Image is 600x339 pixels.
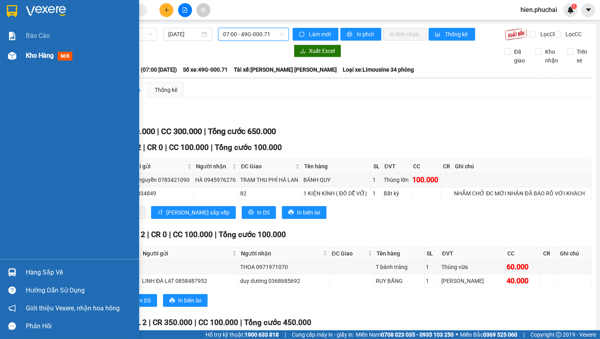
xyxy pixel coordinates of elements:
[288,209,294,216] span: printer
[151,206,236,219] button: sort-ascending[PERSON_NAME] sắp xếp
[483,331,517,338] strong: 0369 525 060
[147,230,149,239] span: |
[429,28,475,41] button: bar-chartThống kê
[581,3,595,17] button: caret-down
[196,3,210,17] button: aim
[511,47,530,65] span: Đã giao
[143,249,231,258] span: Người gửi
[178,3,192,17] button: file-add
[411,160,441,173] th: CC
[573,4,575,9] span: 1
[371,160,383,173] th: SL
[299,31,306,38] span: sync
[241,162,294,171] span: ĐC Giao
[153,318,192,327] span: CR 350.000
[149,318,151,327] span: |
[165,143,167,152] span: |
[240,175,301,184] div: TRẠM THU PHÍ HÀ LAN
[26,267,133,279] div: Hàng sắp về
[240,318,242,327] span: |
[215,143,282,152] span: Tổng cước 100.000
[523,330,524,339] span: |
[198,318,238,327] span: CC 100.000
[343,65,414,74] span: Loại xe: Limousine 34 phòng
[300,48,306,55] span: download
[183,65,228,74] span: Số xe: 49G-000.71
[159,3,173,17] button: plus
[303,189,370,198] div: 1 KIỆN KÍNH ( ĐỒ DỄ VỠ)
[454,189,590,198] div: NHẮM CHỞ ĐC MỚI NHẬN ĐÃ BÁO RÕ VỚI KHÁCH
[195,175,237,184] div: HÀ 0945976276
[441,277,504,285] div: [PERSON_NAME]
[514,5,563,15] span: hien.phuchai
[505,247,541,260] th: CC
[426,277,439,285] div: 1
[445,30,469,39] span: Thống kê
[558,247,592,260] th: Ghi chú
[302,160,371,173] th: Tên hàng
[215,230,217,239] span: |
[242,206,276,219] button: printerIn DS
[440,247,506,260] th: ĐVT
[142,277,237,285] div: LINH ĐÀ LẠT 0858487952
[441,160,453,173] th: CR
[194,318,196,327] span: |
[384,189,410,198] div: Bất kỳ
[294,45,341,57] button: downloadXuất Excel
[119,65,177,74] span: Chuyến: (07:00 [DATE])
[240,263,328,271] div: THOA 0971971070
[169,143,209,152] span: CC 100.000
[8,286,16,294] span: question-circle
[373,189,381,198] div: 1
[124,175,192,184] div: dung nguyễn 0783421090
[200,7,206,13] span: aim
[244,318,311,327] span: Tổng cước 450.000
[426,263,439,271] div: 1
[178,296,201,305] span: In biên lai
[234,65,337,74] span: Tài xế: [PERSON_NAME] [PERSON_NAME]
[537,30,558,39] span: Lọc CR
[507,261,540,273] div: 60.000
[132,318,147,327] span: SL 2
[412,174,439,185] div: 100.000
[8,268,16,277] img: warehouse-icon
[541,247,558,260] th: CR
[173,230,213,239] span: CC 100.000
[340,28,381,41] button: printerIn phơi
[356,330,454,339] span: Miền Nam
[435,31,442,38] span: bar-chart
[7,5,17,17] img: logo-vxr
[169,298,175,304] span: printer
[168,30,200,39] input: 14/08/2025
[164,7,169,13] span: plus
[223,28,284,40] span: 07:00 - 49G-000.71
[211,143,213,152] span: |
[124,189,192,198] div: 0888034849
[373,175,381,184] div: 1
[585,6,592,14] span: caret-down
[206,330,279,339] span: Hỗ trợ kỹ thuật:
[125,162,186,171] span: Người gửi
[297,208,320,217] span: In biên lai
[166,208,229,217] span: [PERSON_NAME] sắp xếp
[169,230,171,239] span: |
[161,127,202,136] span: CC 300.000
[347,31,353,38] span: printer
[196,162,231,171] span: Người nhận
[8,52,16,60] img: warehouse-icon
[285,330,286,339] span: |
[245,331,279,338] strong: 1900 633 818
[26,284,133,296] div: Hướng dẫn sử dụng
[151,230,167,239] span: CR 0
[292,330,354,339] span: Cung cấp máy in - giấy in:
[58,52,72,60] span: mới
[375,247,425,260] th: Tên hàng
[8,322,16,330] span: message
[303,175,370,184] div: BÁNH QUY
[383,28,427,41] button: In đơn chọn
[157,209,163,216] span: sort-ascending
[26,320,133,332] div: Phản hồi
[204,127,206,136] span: |
[332,249,366,258] span: ĐC Giao
[293,28,338,41] button: syncLàm mới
